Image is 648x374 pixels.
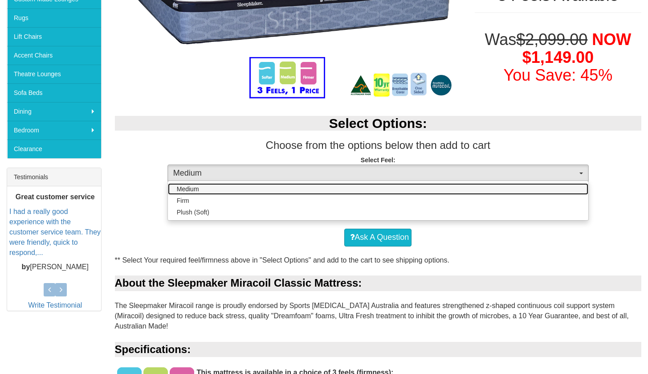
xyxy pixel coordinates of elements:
strong: Select Feel: [361,156,395,164]
div: Testimonials [7,168,101,186]
a: Write Testimonial [28,301,82,309]
a: Bedroom [7,121,101,140]
span: NOW $1,149.00 [522,30,631,66]
b: Select Options: [329,116,427,131]
span: Medium [177,185,199,193]
a: Ask A Question [344,229,412,247]
a: Rugs [7,8,101,27]
a: Theatre Lounges [7,65,101,83]
a: Dining [7,102,101,121]
b: by [22,263,30,271]
a: Accent Chairs [7,46,101,65]
span: Firm [177,196,189,205]
span: Medium [173,168,577,179]
font: You Save: 45% [503,66,612,84]
a: Sofa Beds [7,83,101,102]
a: Lift Chairs [7,27,101,46]
b: Great customer service [16,193,95,201]
button: Medium [167,164,589,182]
p: [PERSON_NAME] [9,262,101,272]
div: About the Sleepmaker Miracoil Classic Mattress: [115,275,642,291]
span: Plush (Soft) [177,208,209,217]
a: I had a really good experience with the customer service team. They were friendly, quick to respo... [9,208,101,256]
del: $2,099.00 [516,30,587,49]
h3: Choose from the options below then add to cart [115,140,642,151]
div: Specifications: [115,342,642,357]
a: Clearance [7,140,101,158]
h1: Was [475,31,641,84]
